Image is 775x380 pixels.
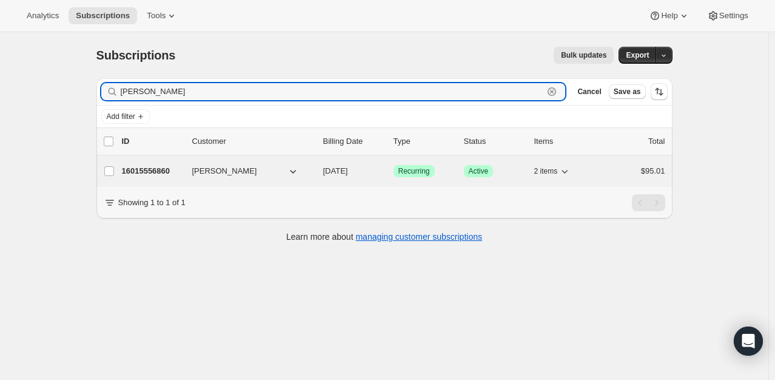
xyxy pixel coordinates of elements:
span: Settings [719,11,748,21]
p: Billing Date [323,135,384,148]
div: IDCustomerBilling DateTypeStatusItemsTotal [122,135,665,148]
p: Learn more about [286,231,482,243]
button: Sort the results [651,83,668,100]
button: Tools [139,7,185,24]
span: Export [626,50,649,60]
button: Export [619,47,656,64]
div: Open Intercom Messenger [734,327,763,356]
button: Cancel [572,84,606,99]
div: Items [534,135,595,148]
span: 2 items [534,166,558,176]
span: Active [469,166,489,176]
p: ID [122,135,183,148]
span: Bulk updates [561,50,606,60]
a: managing customer subscriptions [355,232,482,242]
p: 16015556860 [122,165,183,177]
span: Tools [147,11,166,21]
button: Add filter [101,109,150,124]
input: Filter subscribers [121,83,544,100]
p: Customer [192,135,314,148]
div: Type [394,135,454,148]
span: [PERSON_NAME] [192,165,257,177]
button: Clear [546,86,558,98]
button: Settings [700,7,756,24]
span: [DATE] [323,166,348,175]
span: Recurring [398,166,430,176]
button: 2 items [534,163,571,180]
div: 16015556860[PERSON_NAME][DATE]SuccessRecurringSuccessActive2 items$95.01 [122,163,665,180]
span: Subscriptions [76,11,130,21]
span: Subscriptions [96,49,176,62]
p: Showing 1 to 1 of 1 [118,197,186,209]
button: Bulk updates [554,47,614,64]
button: Analytics [19,7,66,24]
button: Help [642,7,697,24]
span: Add filter [107,112,135,121]
button: Subscriptions [69,7,137,24]
p: Status [464,135,525,148]
nav: Pagination [632,194,665,211]
button: [PERSON_NAME] [185,161,306,181]
button: Save as [609,84,646,99]
span: $95.01 [641,166,665,175]
span: Save as [614,87,641,97]
span: Analytics [27,11,59,21]
p: Total [648,135,665,148]
span: Help [661,11,677,21]
span: Cancel [577,87,601,97]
